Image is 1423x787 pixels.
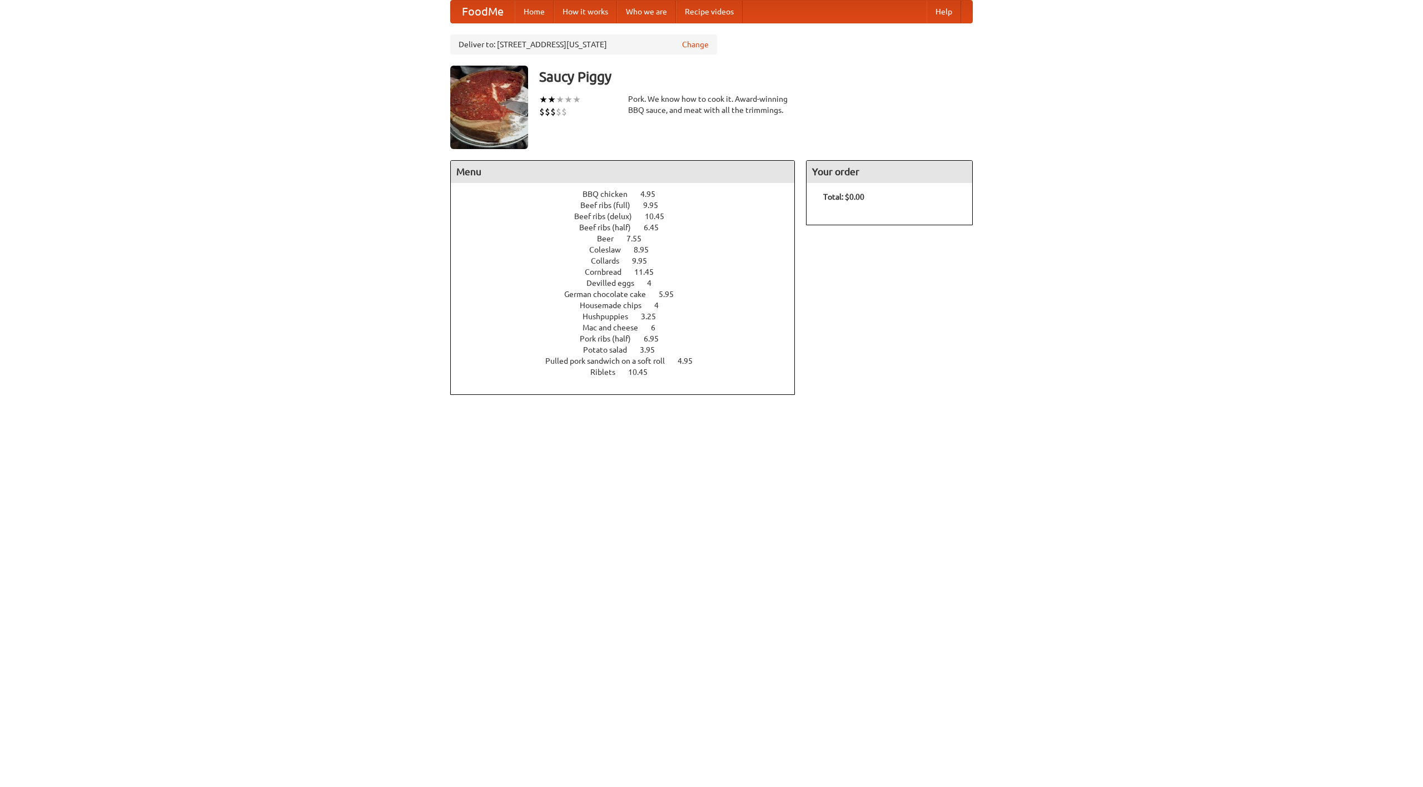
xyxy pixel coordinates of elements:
span: 4 [647,279,663,288]
a: Riblets 10.45 [590,368,668,377]
a: Who we are [617,1,676,23]
a: Pork ribs (half) 6.95 [580,334,679,343]
span: 9.95 [643,201,669,210]
a: FoodMe [451,1,515,23]
a: Beef ribs (full) 9.95 [580,201,679,210]
h3: Saucy Piggy [539,66,973,88]
span: 4.95 [678,357,704,365]
a: Recipe videos [676,1,743,23]
div: Deliver to: [STREET_ADDRESS][US_STATE] [450,34,717,55]
span: 5.95 [659,290,685,299]
li: $ [550,106,556,118]
li: ★ [539,93,548,106]
span: 10.45 [645,212,675,221]
a: Help [927,1,961,23]
span: 6 [651,323,666,332]
span: Collards [591,256,630,265]
a: Collards 9.95 [591,256,668,265]
a: Cornbread 11.45 [585,268,674,276]
span: 4.95 [640,190,666,199]
a: Beef ribs (half) 6.45 [579,223,679,232]
span: Beer [597,234,625,243]
a: How it works [554,1,617,23]
span: German chocolate cake [564,290,657,299]
a: Change [682,39,709,50]
span: Pulled pork sandwich on a soft roll [545,357,676,365]
span: BBQ chicken [583,190,639,199]
a: Potato salad 3.95 [583,345,675,354]
li: ★ [573,93,581,106]
span: 6.95 [644,334,670,343]
a: Coleslaw 8.95 [589,245,669,254]
li: ★ [556,93,564,106]
a: Pulled pork sandwich on a soft roll 4.95 [545,357,713,365]
b: Total: $0.00 [823,192,864,201]
a: Hushpuppies 3.25 [583,312,676,321]
span: 3.25 [641,312,667,321]
span: 10.45 [628,368,659,377]
a: Home [515,1,554,23]
span: 11.45 [634,268,665,276]
span: 7.55 [626,234,653,243]
li: $ [561,106,567,118]
li: ★ [564,93,573,106]
li: $ [539,106,545,118]
span: Devilled eggs [586,279,645,288]
span: Housemade chips [580,301,653,310]
img: angular.jpg [450,66,528,149]
a: Devilled eggs 4 [586,279,672,288]
a: Mac and cheese 6 [583,323,676,332]
span: Riblets [590,368,626,377]
span: 3.95 [640,345,666,354]
li: $ [556,106,561,118]
span: 4 [654,301,670,310]
span: Coleslaw [589,245,632,254]
span: Beef ribs (full) [580,201,641,210]
span: Beef ribs (half) [579,223,642,232]
span: Pork ribs (half) [580,334,642,343]
a: BBQ chicken 4.95 [583,190,676,199]
h4: Your order [807,161,972,183]
span: Hushpuppies [583,312,639,321]
li: $ [545,106,550,118]
li: ★ [548,93,556,106]
span: Potato salad [583,345,638,354]
span: 6.45 [644,223,670,232]
a: Beer 7.55 [597,234,662,243]
div: Pork. We know how to cook it. Award-winning BBQ sauce, and meat with all the trimmings. [628,93,795,116]
a: Beef ribs (delux) 10.45 [574,212,685,221]
span: Beef ribs (delux) [574,212,643,221]
span: Mac and cheese [583,323,649,332]
span: 9.95 [632,256,658,265]
span: 8.95 [634,245,660,254]
h4: Menu [451,161,794,183]
span: Cornbread [585,268,633,276]
a: German chocolate cake 5.95 [564,290,694,299]
a: Housemade chips 4 [580,301,679,310]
